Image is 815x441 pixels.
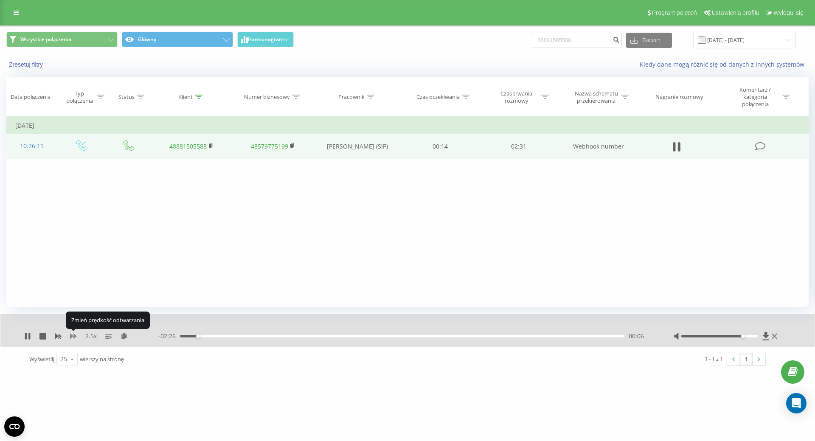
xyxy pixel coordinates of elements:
div: 1 - 1 z 1 [705,354,723,363]
a: 48881505588 [169,142,207,150]
span: Wyloguj się [773,9,804,16]
div: Data połączenia [11,93,51,101]
div: Pracownik [338,93,365,101]
span: Program poleceń [652,9,697,16]
div: Czas trwania rozmowy [494,90,539,104]
span: Harmonogram [248,37,284,42]
div: Czas oczekiwania [416,93,460,101]
div: Nagranie rozmowy [655,93,703,101]
button: Wszystkie połączenia [6,32,118,47]
div: Accessibility label [741,334,745,338]
span: wierszy na stronę [80,355,124,363]
div: Zmień prędkość odtwarzania [66,312,150,329]
div: Komentarz / kategoria połączenia [731,86,780,108]
div: Typ połączenia [64,90,95,104]
div: 10:26:11 [15,138,48,154]
span: - 02:26 [158,332,180,340]
div: Nazwa schematu przekierowania [573,90,619,104]
div: Klient [178,93,193,101]
td: 02:31 [479,134,557,159]
div: Numer biznesowy [244,93,290,101]
button: Harmonogram [237,32,294,47]
td: Webhook number [558,134,639,159]
td: 00:14 [401,134,479,159]
span: 2.5 x [85,332,97,340]
input: Wyszukiwanie według numeru [532,33,622,48]
button: Eksport [626,33,672,48]
div: Open Intercom Messenger [786,393,807,413]
td: [PERSON_NAME] (SIP) [313,134,401,159]
span: Wszystkie połączenia [20,36,71,43]
a: 48579775199 [251,142,288,150]
button: Open CMP widget [4,416,25,437]
div: 25 [60,355,67,363]
a: Kiedy dane mogą różnić się od danych z innych systemów [640,60,809,68]
div: Accessibility label [196,334,200,338]
button: Główny [122,32,233,47]
div: Status [118,93,135,101]
span: 00:06 [629,332,644,340]
span: Ustawienia profilu [712,9,759,16]
td: [DATE] [7,117,809,134]
button: Zresetuj filtry [6,61,47,68]
span: Wyświetlij [29,355,54,363]
a: 1 [740,353,753,365]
